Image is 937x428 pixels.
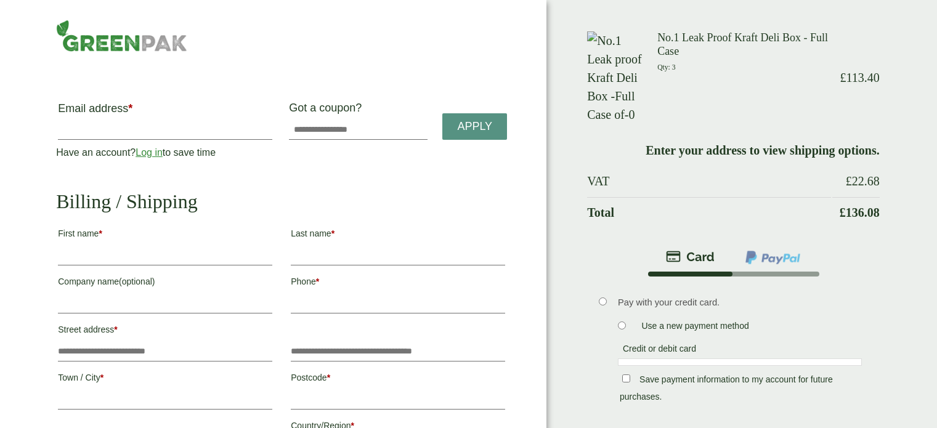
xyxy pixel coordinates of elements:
label: Phone [291,273,505,294]
label: Town / City [58,369,272,390]
img: No.1 Leak proof Kraft Deli Box -Full Case of-0 [587,31,643,124]
label: First name [58,225,272,246]
abbr: required [316,277,319,286]
bdi: 136.08 [840,206,880,219]
label: Got a coupon? [289,102,367,120]
p: Pay with your credit card. [618,296,862,309]
bdi: 113.40 [840,71,879,84]
label: Last name [291,225,505,246]
bdi: 22.68 [846,174,880,188]
img: stripe.png [666,249,715,264]
label: Postcode [291,369,505,390]
abbr: required [99,228,102,238]
abbr: required [327,373,330,382]
h2: Billing / Shipping [56,190,507,213]
img: ppcp-gateway.png [744,249,801,265]
label: Save payment information to my account for future purchases. [620,374,833,405]
label: Use a new payment method [636,321,753,334]
small: Qty: 3 [657,63,675,71]
a: Apply [442,113,507,140]
span: £ [846,174,852,188]
label: Credit or debit card [618,344,701,357]
label: Company name [58,273,272,294]
label: Email address [58,103,272,120]
a: Log in [136,147,163,158]
span: £ [840,206,846,219]
p: Have an account? to save time [56,145,274,160]
abbr: required [331,228,335,238]
th: Total [587,197,831,227]
abbr: required [128,102,132,115]
abbr: required [100,373,103,382]
th: VAT [587,166,831,196]
span: £ [840,71,846,84]
h3: No.1 Leak Proof Kraft Deli Box - Full Case [657,31,831,58]
span: Apply [457,120,492,134]
span: (optional) [119,277,155,286]
abbr: required [114,325,117,334]
td: Enter your address to view shipping options. [587,135,880,165]
label: Street address [58,321,272,342]
img: GreenPak Supplies [56,20,187,52]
